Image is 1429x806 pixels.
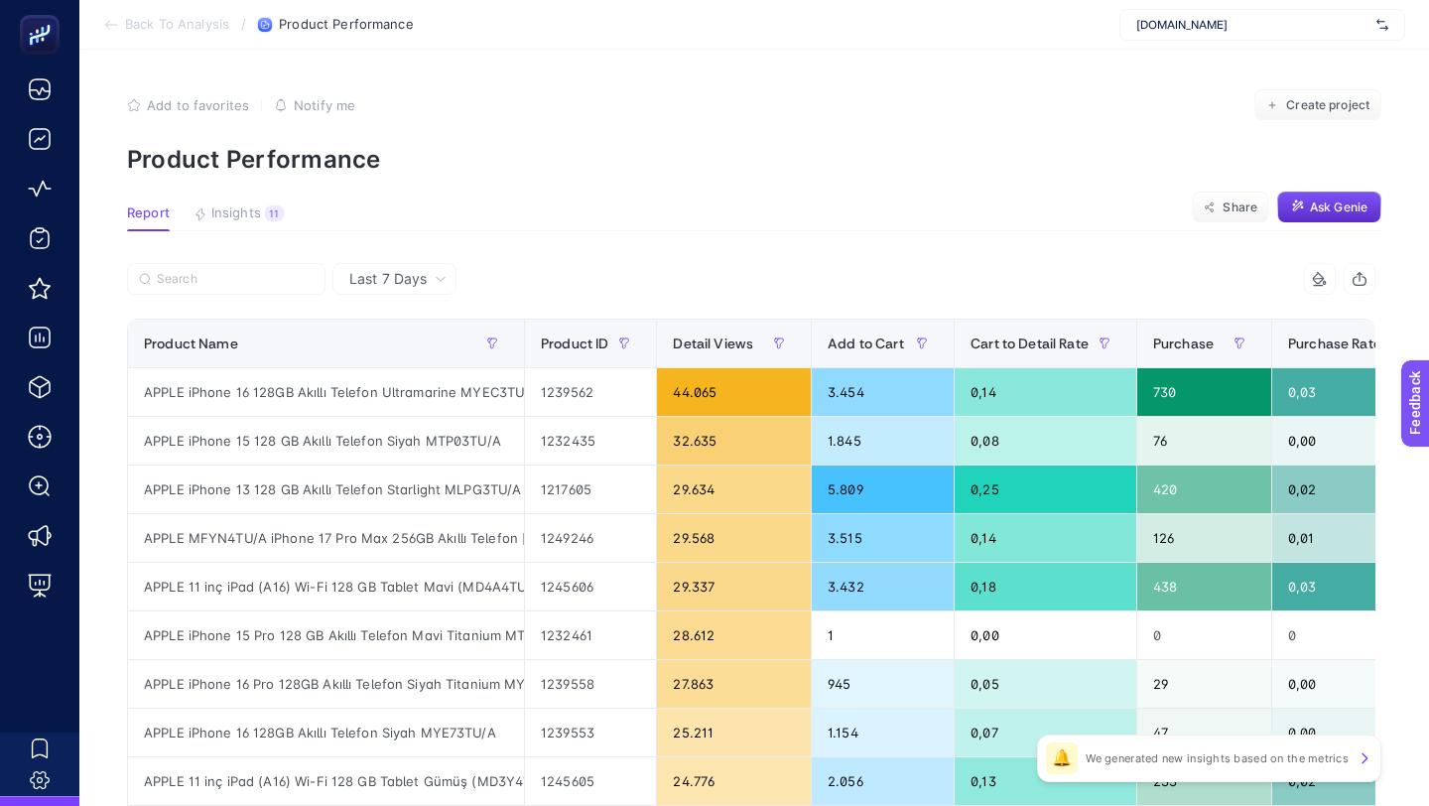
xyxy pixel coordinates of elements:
p: We generated new insights based on the metrics [1086,750,1349,766]
div: 0,02 [1272,466,1429,513]
div: 3.454 [812,368,954,416]
span: Insights [211,205,261,221]
div: 29 [1137,660,1271,708]
div: 24.776 [657,757,811,805]
div: 0,03 [1272,368,1429,416]
div: APPLE iPhone 16 Pro 128GB Akıllı Telefon Siyah Titanium MYND3TU/A [128,660,524,708]
span: Notify me [294,97,355,113]
div: 0,14 [955,514,1136,562]
div: 0,13 [955,757,1136,805]
button: Notify me [274,97,355,113]
div: 1 [812,611,954,659]
div: 0 [1272,611,1429,659]
div: 1239562 [525,368,656,416]
span: Product ID [541,336,608,351]
div: APPLE iPhone 13 128 GB Akıllı Telefon Starlight MLPG3TU/A [128,466,524,513]
span: Purchase Rate [1288,336,1381,351]
div: APPLE 11 inç iPad (A16) Wi-Fi 128 GB Tablet Gümüş (MD3Y4TU/A) [128,757,524,805]
span: [DOMAIN_NAME] [1136,17,1368,33]
div: 44.065 [657,368,811,416]
div: 0,07 [955,709,1136,756]
div: 29.568 [657,514,811,562]
span: Create project [1286,97,1369,113]
div: 1249246 [525,514,656,562]
div: 11 [265,205,284,221]
div: APPLE iPhone 15 128 GB Akıllı Telefon Siyah MTP03TU/A [128,417,524,465]
span: Last 7 Days [349,269,427,289]
input: Search [157,272,314,287]
p: Product Performance [127,145,1381,174]
div: APPLE iPhone 16 128GB Akıllı Telefon Siyah MYE73TU/A [128,709,524,756]
div: 1245605 [525,757,656,805]
span: Purchase [1153,336,1214,351]
div: 32.635 [657,417,811,465]
div: 1239558 [525,660,656,708]
div: 0,14 [955,368,1136,416]
div: 0,25 [955,466,1136,513]
div: 0,01 [1272,514,1429,562]
span: Back To Analysis [125,17,229,33]
div: 0 [1137,611,1271,659]
div: 0,00 [1272,417,1429,465]
button: Ask Genie [1277,192,1381,223]
div: APPLE 11 inç iPad (A16) Wi-Fi 128 GB Tablet Mavi (MD4A4TU/A) [128,563,524,610]
div: 1232461 [525,611,656,659]
div: 27.863 [657,660,811,708]
div: 28.612 [657,611,811,659]
img: svg%3e [1376,15,1388,35]
span: Ask Genie [1310,200,1367,215]
div: 5.809 [812,466,954,513]
div: 0,00 [1272,660,1429,708]
span: Feedback [12,6,75,22]
div: 1239553 [525,709,656,756]
div: 1245606 [525,563,656,610]
div: 1.845 [812,417,954,465]
div: 0,05 [955,660,1136,708]
span: Cart to Detail Rate [971,336,1089,351]
span: Product Performance [279,17,413,33]
div: 1.154 [812,709,954,756]
button: Share [1192,192,1269,223]
div: 438 [1137,563,1271,610]
div: 0,00 [1272,709,1429,756]
span: / [241,16,246,32]
div: 730 [1137,368,1271,416]
div: APPLE iPhone 15 Pro 128 GB Akıllı Telefon Mavi Titanium MTV03TU/A [128,611,524,659]
div: 29.634 [657,466,811,513]
span: Add to favorites [147,97,249,113]
div: 0,18 [955,563,1136,610]
div: 2.056 [812,757,954,805]
span: Product Name [144,336,238,351]
div: 3.515 [812,514,954,562]
div: 126 [1137,514,1271,562]
button: Create project [1254,89,1381,121]
div: 420 [1137,466,1271,513]
div: 🔔 [1046,742,1078,774]
div: 945 [812,660,954,708]
div: 76 [1137,417,1271,465]
div: 0,08 [955,417,1136,465]
span: Share [1223,200,1257,215]
div: 0,03 [1272,563,1429,610]
div: 1217605 [525,466,656,513]
span: Detail Views [673,336,753,351]
div: 25.211 [657,709,811,756]
div: APPLE MFYN4TU/A iPhone 17 Pro Max 256GB Akıllı Telefon [PERSON_NAME] [128,514,524,562]
div: 1232435 [525,417,656,465]
div: 0,00 [955,611,1136,659]
span: Report [127,205,170,221]
span: Add to Cart [828,336,904,351]
div: 47 [1137,709,1271,756]
button: Add to favorites [127,97,249,113]
div: 3.432 [812,563,954,610]
div: APPLE iPhone 16 128GB Akıllı Telefon Ultramarine MYEC3TU/A [128,368,524,416]
div: 29.337 [657,563,811,610]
